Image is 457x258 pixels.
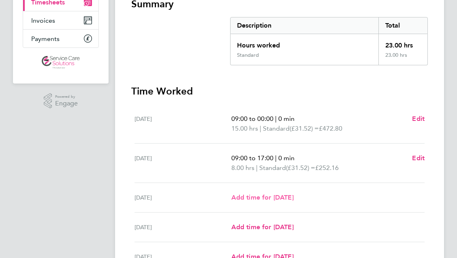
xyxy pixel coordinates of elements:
span: 8.00 hrs [231,164,254,172]
div: Summary [230,17,428,65]
div: [DATE] [135,153,231,173]
img: servicecare-logo-retina.png [42,56,80,69]
span: Powered by [55,93,78,100]
span: | [260,125,261,132]
h3: Time Worked [131,85,428,98]
span: Edit [412,115,425,123]
a: Payments [23,30,98,47]
div: Hours worked [231,34,378,52]
div: 23.00 hrs [378,52,428,65]
a: Powered byEngage [44,93,78,109]
span: | [275,154,277,162]
span: 0 min [278,115,295,123]
span: £472.80 [319,125,342,132]
span: 0 min [278,154,295,162]
span: Invoices [31,17,55,24]
a: Edit [412,114,425,124]
span: Add time for [DATE] [231,223,294,231]
div: Standard [237,52,259,58]
div: Description [231,17,378,34]
span: | [275,115,277,123]
a: Add time for [DATE] [231,222,294,232]
div: [DATE] [135,114,231,133]
span: Add time for [DATE] [231,193,294,201]
div: 23.00 hrs [378,34,428,52]
span: Payments [31,35,60,43]
a: Edit [412,153,425,163]
div: Total [378,17,428,34]
a: Go to home page [23,56,99,69]
div: [DATE] [135,193,231,202]
span: 09:00 to 17:00 [231,154,273,162]
span: Engage [55,100,78,107]
div: [DATE] [135,222,231,232]
span: 15.00 hrs [231,125,258,132]
span: (£31.52) = [290,125,319,132]
span: (£31.52) = [286,164,315,172]
span: Edit [412,154,425,162]
a: Invoices [23,11,98,29]
span: 09:00 to 00:00 [231,115,273,123]
span: £252.16 [315,164,339,172]
span: Standard [259,163,286,173]
span: Standard [263,124,290,133]
span: | [256,164,258,172]
a: Add time for [DATE] [231,193,294,202]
